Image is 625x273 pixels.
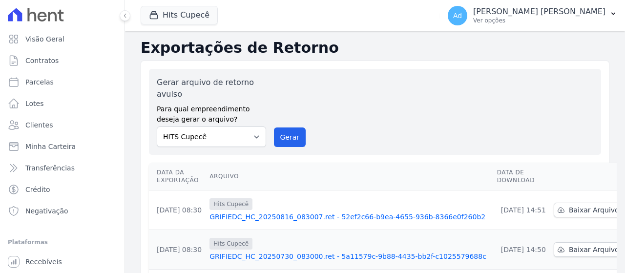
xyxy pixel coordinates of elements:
th: Data da Exportação [149,163,206,190]
span: Parcelas [25,77,54,87]
span: Recebíveis [25,257,62,267]
td: [DATE] 08:30 [149,190,206,230]
button: Ad [PERSON_NAME] [PERSON_NAME] Ver opções [440,2,625,29]
div: Plataformas [8,236,117,248]
a: Transferências [4,158,121,178]
p: [PERSON_NAME] [PERSON_NAME] [473,7,605,17]
a: Negativação [4,201,121,221]
h2: Exportações de Retorno [141,39,609,57]
a: Recebíveis [4,252,121,272]
label: Gerar arquivo de retorno avulso [157,77,266,100]
span: Clientes [25,120,53,130]
span: Transferências [25,163,75,173]
a: Parcelas [4,72,121,92]
a: Clientes [4,115,121,135]
td: [DATE] 14:51 [493,190,550,230]
a: Baixar Arquivo [554,242,624,257]
span: Hits Cupecê [209,198,252,210]
label: Para qual empreendimento deseja gerar o arquivo? [157,100,266,125]
a: Minha Carteira [4,137,121,156]
span: Contratos [25,56,59,65]
a: Visão Geral [4,29,121,49]
a: Baixar Arquivo [554,203,624,217]
button: Hits Cupecê [141,6,218,24]
th: Arquivo [206,163,493,190]
a: Lotes [4,94,121,113]
span: Baixar Arquivo [569,205,619,215]
a: Contratos [4,51,121,70]
a: GRIFIEDC_HC_20250816_083007.ret - 52ef2c66-b9ea-4655-936b-8366e0f260b2 [209,212,489,222]
a: Crédito [4,180,121,199]
p: Ver opções [473,17,605,24]
button: Gerar [274,127,306,147]
th: Data de Download [493,163,550,190]
a: GRIFIEDC_HC_20250730_083000.ret - 5a11579c-9b88-4435-bb2f-c1025579688c [209,252,489,261]
span: Lotes [25,99,44,108]
span: Visão Geral [25,34,64,44]
td: [DATE] 14:50 [493,230,550,270]
span: Crédito [25,185,50,194]
td: [DATE] 08:30 [149,230,206,270]
span: Ad [453,12,462,19]
span: Minha Carteira [25,142,76,151]
span: Hits Cupecê [209,238,252,250]
span: Negativação [25,206,68,216]
span: Baixar Arquivo [569,245,619,254]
